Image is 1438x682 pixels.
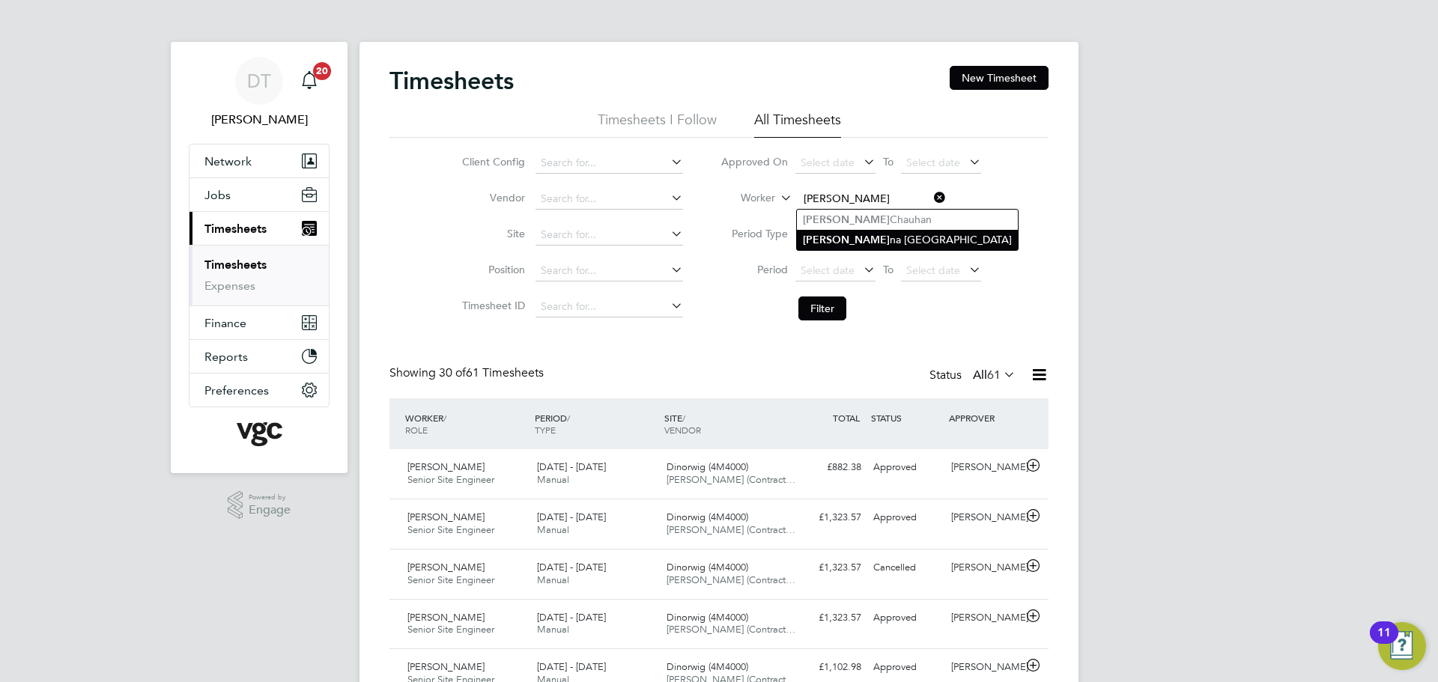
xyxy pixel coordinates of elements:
input: Search for... [798,189,946,210]
b: [PERSON_NAME] [803,213,890,226]
span: Senior Site Engineer [407,473,494,486]
span: To [879,152,898,171]
label: Position [458,263,525,276]
div: Showing [389,365,547,381]
div: Cancelled [867,555,945,580]
button: Network [189,144,329,177]
div: Status [929,365,1019,386]
span: TYPE [535,424,556,436]
span: Manual [537,573,569,586]
li: Timesheets I Follow [598,111,717,138]
div: [PERSON_NAME] [945,655,1023,680]
div: £882.38 [789,455,867,480]
input: Search for... [536,261,683,281]
span: TOTAL [833,412,860,424]
span: Select date [801,156,855,169]
button: Jobs [189,178,329,211]
div: [PERSON_NAME] [945,555,1023,580]
div: 11 [1377,633,1391,652]
span: / [443,412,446,424]
span: Select date [801,264,855,277]
span: [DATE] - [DATE] [537,511,606,523]
span: Dinorwig (4M4000) [667,511,748,523]
span: Senior Site Engineer [407,523,494,536]
span: / [682,412,685,424]
button: Reports [189,340,329,373]
span: 20 [313,62,331,80]
label: Approved On [720,155,788,168]
div: £1,323.57 [789,606,867,630]
button: Open Resource Center, 11 new notifications [1378,622,1426,670]
a: Expenses [204,278,255,293]
div: SITE [661,404,790,443]
span: Finance [204,316,246,330]
span: / [567,412,570,424]
li: All Timesheets [754,111,841,138]
span: 61 [987,368,1001,383]
label: Site [458,227,525,240]
div: APPROVER [945,404,1023,431]
a: Go to home page [189,422,330,446]
div: [PERSON_NAME] [945,455,1023,480]
span: Daniel Templeton [189,111,330,129]
span: ROLE [405,424,428,436]
span: [DATE] - [DATE] [537,561,606,573]
button: Filter [798,296,846,320]
div: STATUS [867,404,945,431]
span: Dinorwig (4M4000) [667,611,748,624]
div: Approved [867,655,945,680]
span: [DATE] - [DATE] [537,611,606,624]
span: Dinorwig (4M4000) [667,660,748,673]
input: Search for... [536,225,683,246]
span: DT [247,71,271,91]
div: [PERSON_NAME] [945,606,1023,630]
div: Approved [867,455,945,480]
span: 61 Timesheets [439,365,544,380]
label: Timesheet ID [458,299,525,312]
span: Senior Site Engineer [407,573,494,586]
button: Timesheets [189,212,329,245]
span: [PERSON_NAME] (Contract… [667,623,795,636]
div: WORKER [401,404,531,443]
span: [DATE] - [DATE] [537,660,606,673]
label: Period [720,263,788,276]
span: Powered by [249,491,291,504]
b: [PERSON_NAME] [803,234,890,246]
div: [PERSON_NAME] [945,505,1023,530]
label: Vendor [458,191,525,204]
span: [PERSON_NAME] [407,511,485,523]
span: 30 of [439,365,466,380]
span: [PERSON_NAME] (Contract… [667,573,795,586]
label: Period Type [720,227,788,240]
li: na [GEOGRAPHIC_DATA] [797,230,1018,250]
a: DT[PERSON_NAME] [189,57,330,129]
li: Chauhan [797,210,1018,230]
nav: Main navigation [171,42,348,473]
input: Search for... [536,189,683,210]
label: All [973,368,1016,383]
div: Timesheets [189,245,329,305]
label: Worker [708,191,775,206]
div: Approved [867,606,945,630]
span: Dinorwig (4M4000) [667,561,748,573]
span: Jobs [204,188,231,202]
span: [PERSON_NAME] [407,611,485,624]
a: Timesheets [204,258,267,272]
span: [PERSON_NAME] [407,561,485,573]
span: Engage [249,504,291,517]
span: Timesheets [204,222,267,236]
span: To [879,260,898,279]
a: Powered byEngage [228,491,291,520]
span: VENDOR [664,424,701,436]
h2: Timesheets [389,66,514,96]
span: Select date [906,264,960,277]
input: Search for... [536,296,683,317]
label: Client Config [458,155,525,168]
span: [PERSON_NAME] [407,660,485,673]
button: Preferences [189,374,329,407]
div: £1,323.57 [789,505,867,530]
span: Preferences [204,383,269,398]
span: Network [204,154,252,168]
a: 20 [294,57,324,105]
div: PERIOD [531,404,661,443]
